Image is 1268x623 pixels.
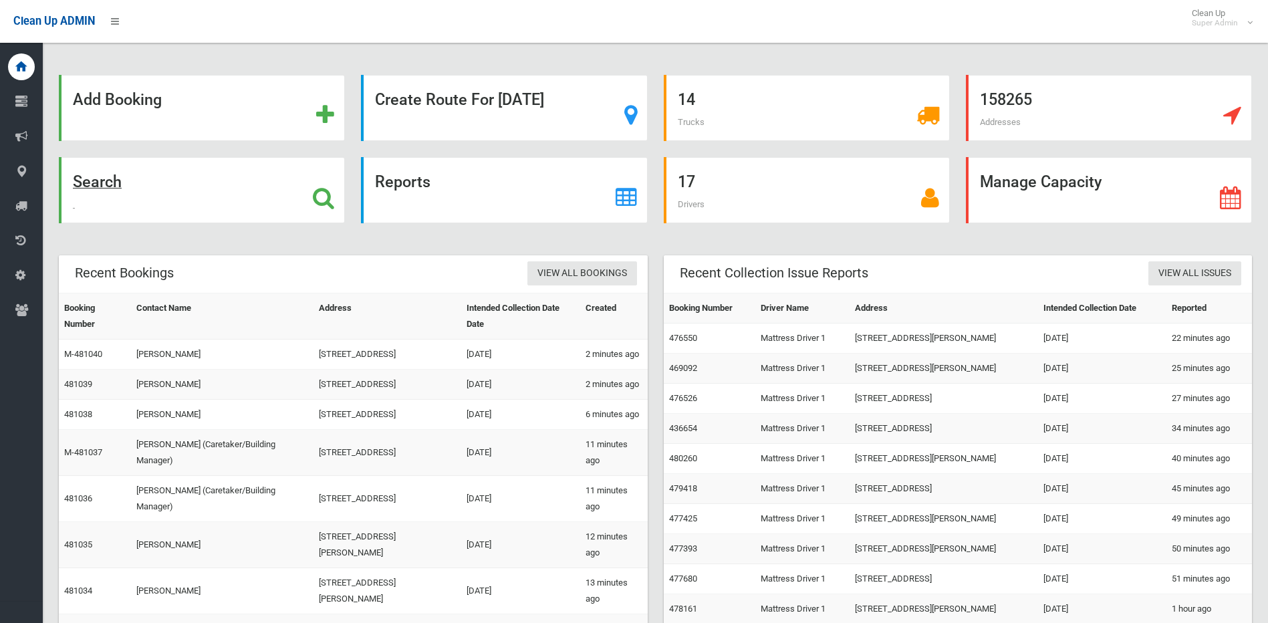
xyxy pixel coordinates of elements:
[669,333,697,343] a: 476550
[461,430,580,476] td: [DATE]
[1038,504,1166,534] td: [DATE]
[1038,444,1166,474] td: [DATE]
[669,543,697,553] a: 477393
[580,476,648,522] td: 11 minutes ago
[64,586,92,596] a: 481034
[313,522,461,568] td: [STREET_ADDRESS][PERSON_NAME]
[1038,564,1166,594] td: [DATE]
[580,370,648,400] td: 2 minutes ago
[1038,474,1166,504] td: [DATE]
[850,354,1038,384] td: [STREET_ADDRESS][PERSON_NAME]
[527,261,637,286] a: View All Bookings
[375,90,544,109] strong: Create Route For [DATE]
[678,90,695,109] strong: 14
[64,409,92,419] a: 481038
[59,157,345,223] a: Search
[1038,384,1166,414] td: [DATE]
[664,75,950,141] a: 14 Trucks
[669,483,697,493] a: 479418
[755,384,849,414] td: Mattress Driver 1
[1038,354,1166,384] td: [DATE]
[1148,261,1241,286] a: View All Issues
[1166,293,1252,324] th: Reported
[850,504,1038,534] td: [STREET_ADDRESS][PERSON_NAME]
[580,340,648,370] td: 2 minutes ago
[313,340,461,370] td: [STREET_ADDRESS]
[850,474,1038,504] td: [STREET_ADDRESS]
[131,522,313,568] td: [PERSON_NAME]
[1038,293,1166,324] th: Intended Collection Date
[850,293,1038,324] th: Address
[64,447,102,457] a: M-481037
[461,293,580,340] th: Intended Collection Date Date
[580,568,648,614] td: 13 minutes ago
[461,340,580,370] td: [DATE]
[850,534,1038,564] td: [STREET_ADDRESS][PERSON_NAME]
[755,564,849,594] td: Mattress Driver 1
[755,474,849,504] td: Mattress Driver 1
[64,539,92,549] a: 481035
[669,574,697,584] a: 477680
[755,534,849,564] td: Mattress Driver 1
[461,370,580,400] td: [DATE]
[131,568,313,614] td: [PERSON_NAME]
[73,90,162,109] strong: Add Booking
[131,476,313,522] td: [PERSON_NAME] (Caretaker/Building Manager)
[461,522,580,568] td: [DATE]
[678,199,705,209] span: Drivers
[1166,444,1252,474] td: 40 minutes ago
[580,293,648,340] th: Created
[966,157,1252,223] a: Manage Capacity
[313,293,461,340] th: Address
[669,604,697,614] a: 478161
[1166,534,1252,564] td: 50 minutes ago
[980,117,1021,127] span: Addresses
[313,430,461,476] td: [STREET_ADDRESS]
[1166,474,1252,504] td: 45 minutes ago
[131,293,313,340] th: Contact Name
[678,172,695,191] strong: 17
[59,260,190,286] header: Recent Bookings
[850,564,1038,594] td: [STREET_ADDRESS]
[580,400,648,430] td: 6 minutes ago
[669,513,697,523] a: 477425
[1166,324,1252,354] td: 22 minutes ago
[1166,564,1252,594] td: 51 minutes ago
[313,370,461,400] td: [STREET_ADDRESS]
[850,384,1038,414] td: [STREET_ADDRESS]
[131,430,313,476] td: [PERSON_NAME] (Caretaker/Building Manager)
[755,324,849,354] td: Mattress Driver 1
[1038,324,1166,354] td: [DATE]
[755,354,849,384] td: Mattress Driver 1
[1166,414,1252,444] td: 34 minutes ago
[966,75,1252,141] a: 158265 Addresses
[375,172,430,191] strong: Reports
[461,568,580,614] td: [DATE]
[1192,18,1238,28] small: Super Admin
[755,414,849,444] td: Mattress Driver 1
[1166,354,1252,384] td: 25 minutes ago
[13,15,95,27] span: Clean Up ADMIN
[755,504,849,534] td: Mattress Driver 1
[313,400,461,430] td: [STREET_ADDRESS]
[850,324,1038,354] td: [STREET_ADDRESS][PERSON_NAME]
[1038,534,1166,564] td: [DATE]
[59,75,345,141] a: Add Booking
[131,400,313,430] td: [PERSON_NAME]
[980,90,1032,109] strong: 158265
[64,493,92,503] a: 481036
[59,293,131,340] th: Booking Number
[755,444,849,474] td: Mattress Driver 1
[980,172,1102,191] strong: Manage Capacity
[669,453,697,463] a: 480260
[461,400,580,430] td: [DATE]
[361,75,647,141] a: Create Route For [DATE]
[664,260,884,286] header: Recent Collection Issue Reports
[1166,504,1252,534] td: 49 minutes ago
[669,363,697,373] a: 469092
[131,340,313,370] td: [PERSON_NAME]
[664,293,756,324] th: Booking Number
[461,476,580,522] td: [DATE]
[850,414,1038,444] td: [STREET_ADDRESS]
[669,423,697,433] a: 436654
